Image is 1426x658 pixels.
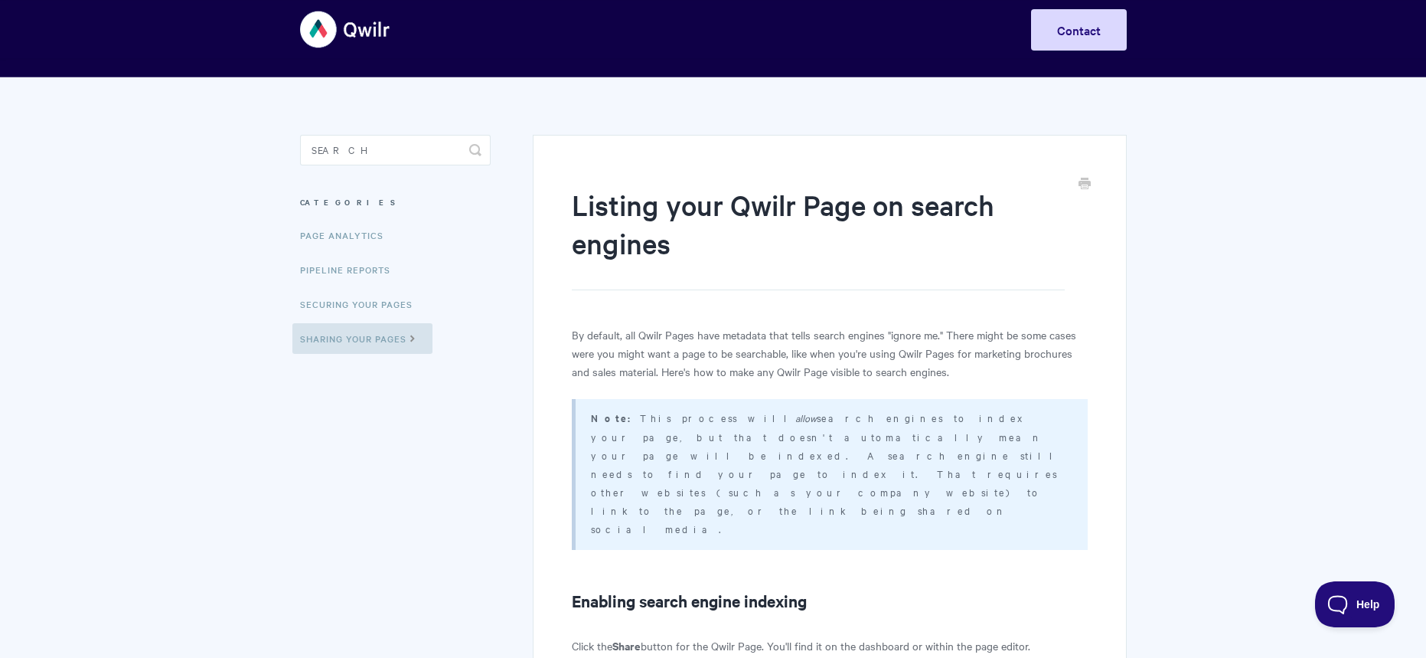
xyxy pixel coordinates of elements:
h3: Categories [300,188,491,216]
p: By default, all Qwilr Pages have metadata that tells search engines "ignore me." There might be s... [572,326,1087,381]
a: Contact [1031,9,1127,51]
a: Page Analytics [300,220,395,250]
p: Click the button for the Qwilr Page. You'll find it on the dashboard or within the page editor. [572,637,1087,655]
em: allow [795,411,817,424]
strong: Note: [591,411,640,425]
h2: Enabling search engine indexing [572,588,1087,613]
h1: Listing your Qwilr Page on search engines [572,185,1064,290]
a: Securing Your Pages [300,289,424,319]
a: Print this Article [1078,176,1091,193]
p: This process will search engines to index your page, but that doesn't automatically mean your pag... [591,408,1068,538]
strong: Share [612,637,641,653]
iframe: Toggle Customer Support [1315,581,1395,627]
input: Search [300,135,491,165]
img: Qwilr Help Center [300,1,391,58]
a: Sharing Your Pages [292,323,432,354]
a: Pipeline reports [300,254,402,285]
